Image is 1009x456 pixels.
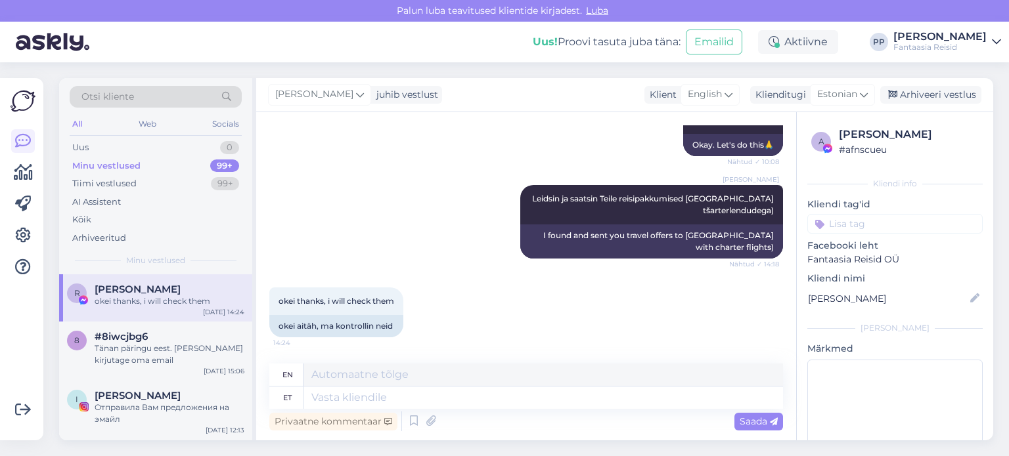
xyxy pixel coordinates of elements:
input: Lisa nimi [808,291,968,306]
p: Facebooki leht [807,239,983,253]
span: I [76,394,78,404]
span: Minu vestlused [126,255,185,266]
span: [PERSON_NAME] [275,87,353,102]
span: #8iwcjbg6 [95,331,148,342]
div: Отправила Вам предложения на эмайл [95,402,244,425]
div: et [283,386,292,409]
div: Okay. Let's do this🙏 [683,134,783,156]
span: Nähtud ✓ 10:08 [727,157,779,167]
div: en [282,363,293,386]
div: 99+ [210,159,239,173]
span: Leidsin ja saatsin Teile reisipakkumised [GEOGRAPHIC_DATA] tšarterlendudega) [532,194,776,215]
b: Uus! [533,35,558,48]
div: 99+ [211,177,239,190]
div: Fantaasia Reisid [893,42,987,52]
div: Proovi tasuta juba täna: [533,34,681,50]
span: Estonian [817,87,857,102]
div: Klienditugi [750,88,806,102]
div: Arhiveeri vestlus [880,86,981,104]
div: AI Assistent [72,196,121,209]
span: Ragnar Viinapuu [95,283,181,295]
span: [PERSON_NAME] [723,175,779,184]
div: Arhiveeritud [72,232,126,245]
div: okei aitäh, ma kontrollin neid [269,315,403,337]
p: Kliendi tag'id [807,197,983,211]
div: Socials [210,115,242,133]
span: 8 [74,335,79,345]
div: PP [870,33,888,51]
span: Otsi kliente [81,90,134,104]
div: Kliendi info [807,178,983,190]
div: [PERSON_NAME] [807,322,983,334]
span: R [74,288,80,298]
div: [PERSON_NAME] [839,127,979,142]
a: [PERSON_NAME]Fantaasia Reisid [893,31,1001,52]
div: Minu vestlused [72,159,141,173]
img: Askly Logo [11,89,35,114]
div: [DATE] 14:24 [203,307,244,317]
div: Tiimi vestlused [72,177,137,190]
div: Klient [644,88,677,102]
span: English [688,87,722,102]
span: a [818,136,824,146]
p: Kliendi nimi [807,272,983,285]
div: Privaatne kommentaar [269,413,397,430]
div: Tänan päringu eest. [PERSON_NAME] kirjutage oma email [95,342,244,366]
span: Saada [740,415,778,427]
span: okei thanks, i will check them [279,296,394,306]
button: Emailid [686,30,742,54]
div: okei thanks, i will check them [95,295,244,307]
div: 0 [220,141,239,154]
div: Uus [72,141,89,154]
div: # afnscueu [839,142,979,157]
p: Fantaasia Reisid OÜ [807,253,983,266]
span: Irina Popova [95,390,181,402]
span: Nähtud ✓ 14:18 [729,259,779,269]
div: [DATE] 12:13 [206,425,244,435]
div: [PERSON_NAME] [893,31,987,42]
div: Aktiivne [758,30,838,54]
p: Märkmed [807,342,983,356]
input: Lisa tag [807,214,983,234]
div: All [70,115,85,133]
div: Kõik [72,213,91,226]
div: [DATE] 15:06 [204,366,244,376]
div: Web [136,115,159,133]
div: I found and sent you travel offers to [GEOGRAPHIC_DATA] with charter flights) [520,224,783,259]
span: 14:24 [273,338,323,348]
span: Luba [582,5,612,16]
div: juhib vestlust [371,88,438,102]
